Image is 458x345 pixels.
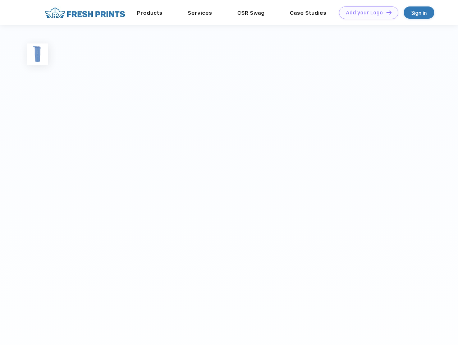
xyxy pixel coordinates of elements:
img: func=resize&h=100 [27,43,48,65]
img: DT [386,10,391,14]
div: Sign in [411,9,427,17]
img: fo%20logo%202.webp [43,6,127,19]
div: Add your Logo [346,10,383,16]
a: Sign in [404,6,434,19]
a: Products [137,10,162,16]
